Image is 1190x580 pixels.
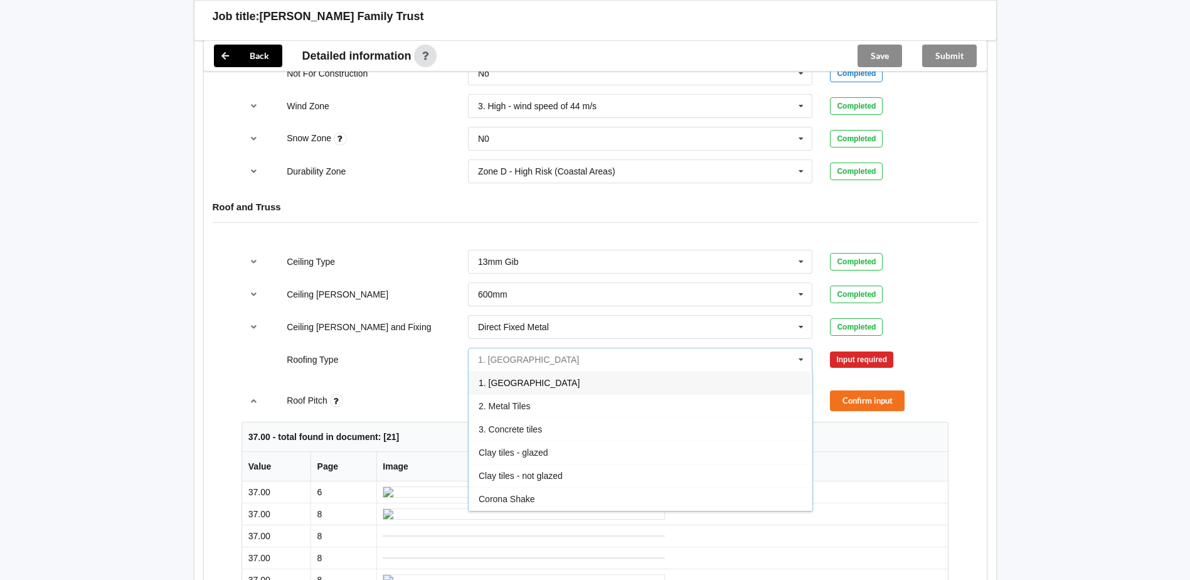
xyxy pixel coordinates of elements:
div: 13mm Gib [478,257,519,266]
button: reference-toggle [242,316,266,338]
div: Completed [830,97,883,115]
td: 8 [311,503,376,525]
div: Completed [830,318,883,336]
img: ai_input-page6-RoofPitch-3-0.jpeg [383,486,665,498]
th: Page [311,452,376,481]
button: reference-toggle [242,160,266,183]
button: reference-toggle [242,95,266,117]
td: 8 [311,525,376,547]
span: 1. [GEOGRAPHIC_DATA] [479,378,580,388]
h3: [PERSON_NAME] Family Trust [260,9,424,24]
div: No [478,69,489,78]
label: Roofing Type [287,355,338,365]
label: Wind Zone [287,101,329,111]
div: Zone D - High Risk (Coastal Areas) [478,167,615,176]
button: Confirm input [830,390,905,411]
label: Ceiling [PERSON_NAME] and Fixing [287,322,431,332]
label: Ceiling [PERSON_NAME] [287,289,388,299]
div: 3. High - wind speed of 44 m/s [478,102,597,110]
button: reference-toggle [242,283,266,306]
td: 37.00 [242,547,311,569]
button: Back [214,45,282,67]
label: Snow Zone [287,133,334,143]
label: Ceiling Type [287,257,335,267]
div: Completed [830,130,883,148]
span: 3. Concrete tiles [479,424,542,434]
img: ai_input-page8-RoofPitch-3-1.jpeg [383,508,665,520]
th: Value [242,452,311,481]
div: 600mm [478,290,507,299]
img: ai_input-page8-RoofPitch-3-2.jpeg [383,535,665,537]
button: reference-toggle [242,250,266,273]
label: Not For Construction [287,68,368,78]
td: 37.00 [242,481,311,503]
button: reference-toggle [242,127,266,150]
h4: Roof and Truss [213,201,978,213]
div: Completed [830,163,883,180]
span: Clay tiles - not glazed [479,471,563,481]
button: reference-toggle [242,390,266,412]
div: Direct Fixed Metal [478,323,549,331]
th: 37.00 - total found in document: [21] [242,422,948,452]
td: 6 [311,481,376,503]
div: Input required [830,352,893,368]
div: N0 [478,134,489,143]
td: 37.00 [242,525,311,547]
div: Completed [830,253,883,271]
span: 2. Metal Tiles [479,401,530,411]
div: Completed [830,286,883,303]
span: Corona Shake [479,494,535,504]
span: Clay tiles - glazed [479,448,548,458]
td: 37.00 [242,503,311,525]
label: Roof Pitch [287,395,329,405]
div: Completed [830,65,883,82]
label: Durability Zone [287,166,346,176]
th: Image [376,452,948,481]
h3: Job title: [213,9,260,24]
td: 8 [311,547,376,569]
span: Detailed information [302,50,412,62]
img: ai_input-page8-RoofPitch-3-3.jpeg [383,557,665,559]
